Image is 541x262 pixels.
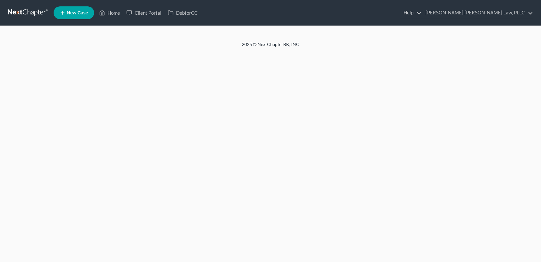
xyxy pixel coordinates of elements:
a: [PERSON_NAME] [PERSON_NAME] Law, PLLC [422,7,533,19]
div: 2025 © NextChapterBK, INC [89,41,452,53]
a: DebtorCC [165,7,201,19]
a: Home [96,7,123,19]
new-legal-case-button: New Case [54,6,94,19]
a: Client Portal [123,7,165,19]
a: Help [400,7,422,19]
